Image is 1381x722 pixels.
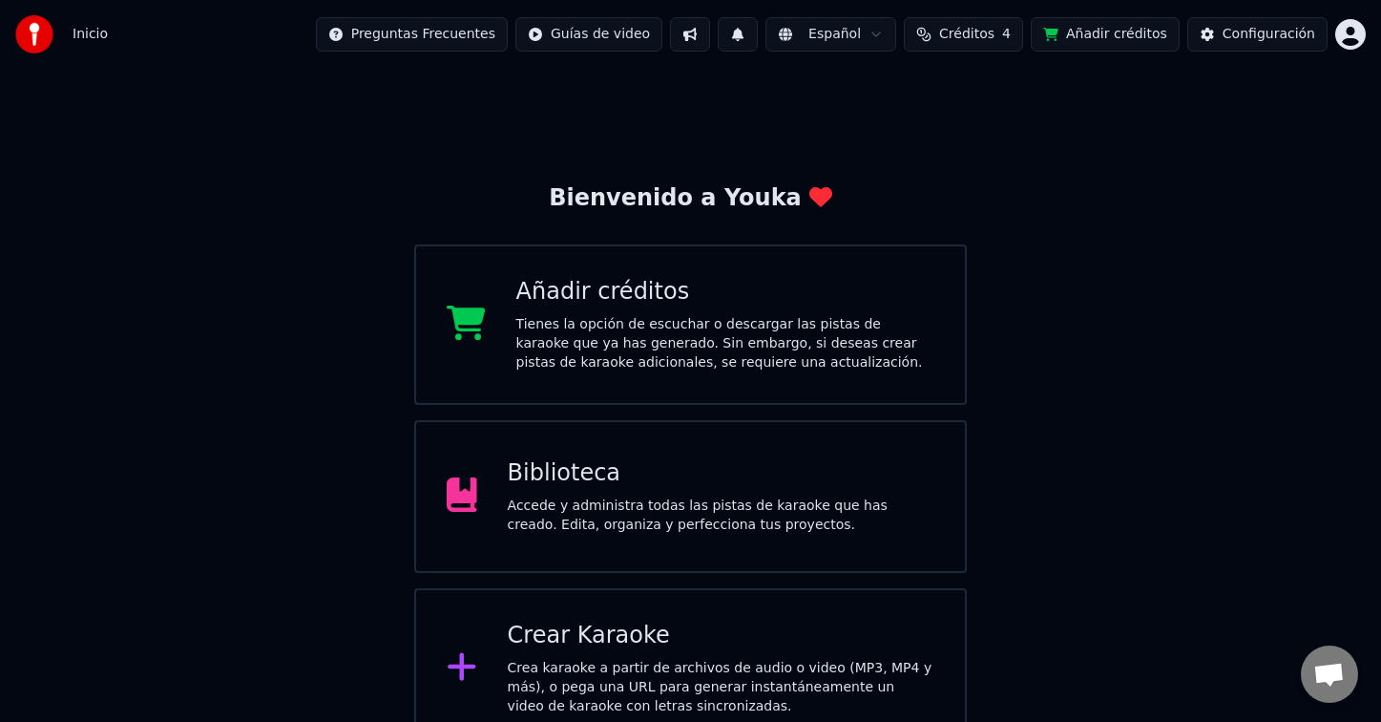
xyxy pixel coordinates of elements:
div: Crear Karaoke [508,621,934,651]
div: Crea karaoke a partir de archivos de audio o video (MP3, MP4 y más), o pega una URL para generar ... [508,659,934,716]
div: Tienes la opción de escuchar o descargar las pistas de karaoke que ya has generado. Sin embargo, ... [516,315,934,372]
div: Bienvenido a Youka [549,183,832,214]
div: Chat abierto [1301,646,1358,703]
img: youka [15,15,53,53]
span: Créditos [939,25,994,44]
button: Configuración [1187,17,1328,52]
div: Añadir créditos [516,277,934,308]
button: Créditos4 [904,17,1023,52]
button: Preguntas Frecuentes [316,17,508,52]
div: Biblioteca [508,458,934,489]
div: Accede y administra todas las pistas de karaoke que has creado. Edita, organiza y perfecciona tus... [508,497,934,535]
span: Inicio [73,25,108,44]
div: Configuración [1223,25,1315,44]
span: 4 [1002,25,1011,44]
button: Añadir créditos [1031,17,1180,52]
nav: breadcrumb [73,25,108,44]
button: Guías de video [515,17,662,52]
